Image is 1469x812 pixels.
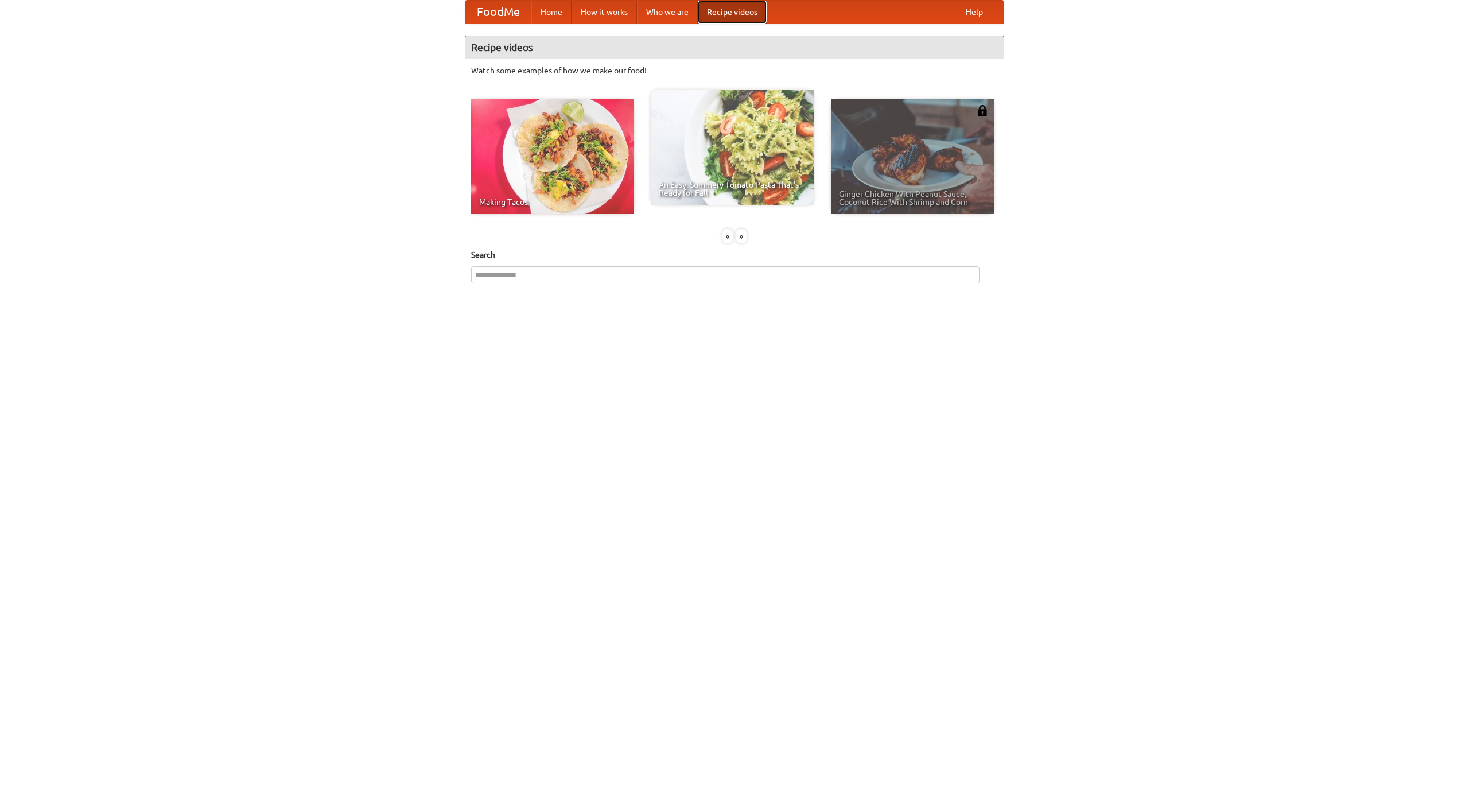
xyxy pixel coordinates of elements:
a: Help [957,1,992,24]
h5: Search [471,249,998,261]
a: Home [531,1,572,24]
a: How it works [572,1,637,24]
a: Recipe videos [698,1,767,24]
img: 483408.png [977,105,988,116]
a: Who we are [637,1,698,24]
p: Watch some examples of how we make our food! [471,65,998,76]
a: Making Tacos [471,99,634,214]
span: Making Tacos [479,198,626,206]
span: An Easy, Summery Tomato Pasta That's Ready for Fall [659,181,806,197]
a: FoodMe [465,1,531,24]
a: An Easy, Summery Tomato Pasta That's Ready for Fall [651,90,814,205]
div: « [722,229,733,243]
h4: Recipe videos [465,36,1004,59]
div: » [736,229,747,243]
